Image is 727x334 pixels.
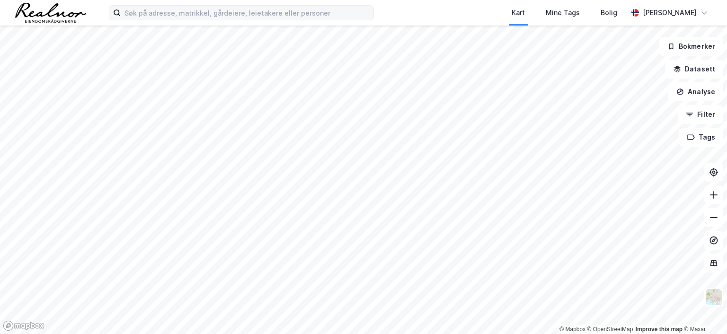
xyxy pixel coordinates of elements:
button: Analyse [668,82,723,101]
button: Datasett [665,60,723,79]
div: Kart [512,7,525,18]
img: Z [705,288,723,306]
div: [PERSON_NAME] [643,7,697,18]
a: Mapbox [559,326,585,333]
div: Kontrollprogram for chat [680,289,727,334]
img: realnor-logo.934646d98de889bb5806.png [15,3,86,23]
a: Improve this map [636,326,683,333]
iframe: Chat Widget [680,289,727,334]
button: Filter [678,105,723,124]
button: Bokmerker [659,37,723,56]
a: OpenStreetMap [587,326,633,333]
a: Mapbox homepage [3,320,44,331]
div: Mine Tags [546,7,580,18]
button: Tags [679,128,723,147]
div: Bolig [601,7,617,18]
input: Søk på adresse, matrikkel, gårdeiere, leietakere eller personer [121,6,373,20]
